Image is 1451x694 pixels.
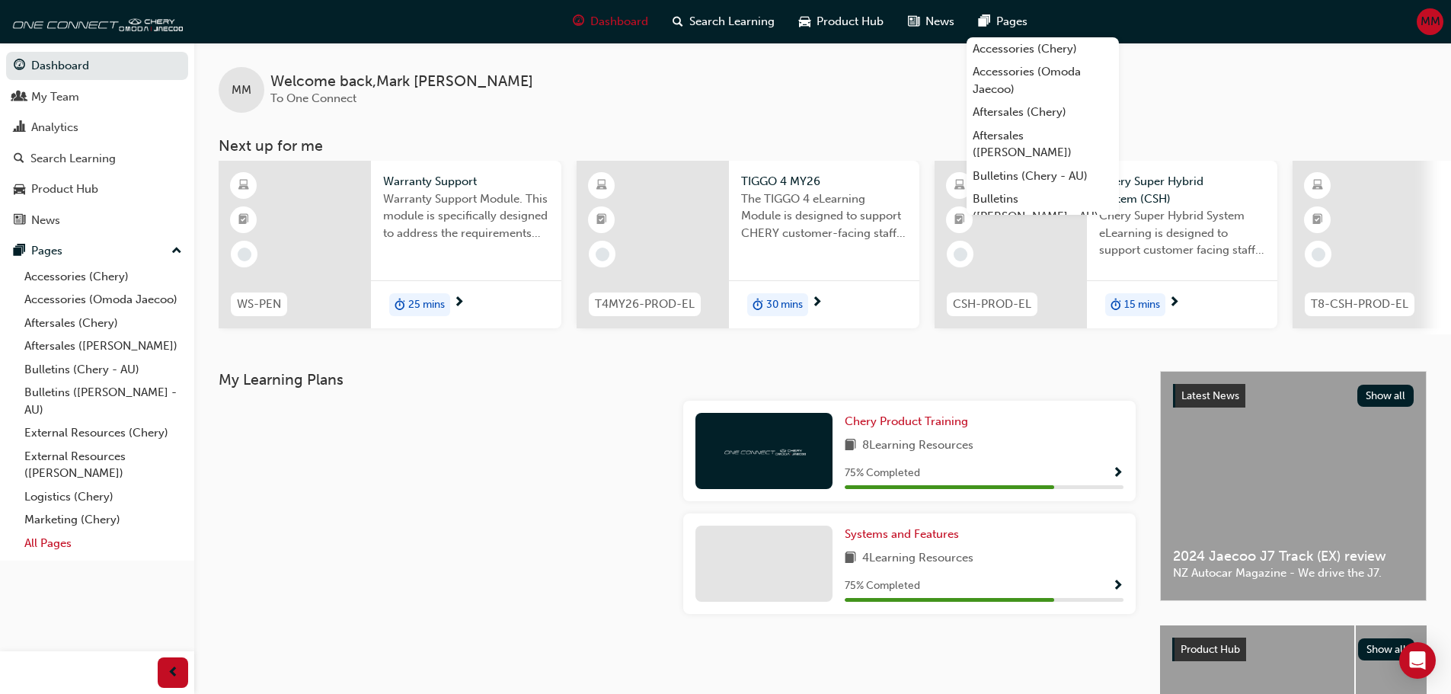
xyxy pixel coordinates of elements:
[996,13,1028,30] span: Pages
[979,12,990,31] span: pages-icon
[845,413,974,430] a: Chery Product Training
[18,445,188,485] a: External Resources ([PERSON_NAME])
[14,91,25,104] span: people-icon
[753,295,763,315] span: duration-icon
[18,265,188,289] a: Accessories (Chery)
[18,381,188,421] a: Bulletins ([PERSON_NAME] - AU)
[1124,296,1160,314] span: 15 mins
[18,508,188,532] a: Marketing (Chery)
[1111,295,1121,315] span: duration-icon
[14,214,25,228] span: news-icon
[168,664,179,683] span: prev-icon
[14,59,25,73] span: guage-icon
[577,161,919,328] a: T4MY26-PROD-ELTIGGO 4 MY26The TIGGO 4 eLearning Module is designed to support CHERY customer-faci...
[766,296,803,314] span: 30 mins
[1312,176,1323,196] span: learningResourceType_ELEARNING-icon
[596,176,607,196] span: learningResourceType_ELEARNING-icon
[1358,638,1415,660] button: Show all
[383,173,549,190] span: Warranty Support
[1112,580,1123,593] span: Show Progress
[31,119,78,136] div: Analytics
[14,245,25,258] span: pages-icon
[1312,248,1325,261] span: learningRecordVerb_NONE-icon
[1181,643,1240,656] span: Product Hub
[799,12,810,31] span: car-icon
[18,358,188,382] a: Bulletins (Chery - AU)
[1417,8,1443,35] button: MM
[908,12,919,31] span: news-icon
[395,295,405,315] span: duration-icon
[238,210,249,230] span: booktick-icon
[862,437,973,456] span: 8 Learning Resources
[954,248,967,261] span: learningRecordVerb_NONE-icon
[896,6,967,37] a: news-iconNews
[18,288,188,312] a: Accessories (Omoda Jaecoo)
[967,60,1119,101] a: Accessories (Omoda Jaecoo)
[967,101,1119,124] a: Aftersales (Chery)
[660,6,787,37] a: search-iconSearch Learning
[845,549,856,568] span: book-icon
[14,121,25,135] span: chart-icon
[232,82,251,99] span: MM
[1172,638,1414,662] a: Product HubShow all
[6,175,188,203] a: Product Hub
[817,13,884,30] span: Product Hub
[845,414,968,428] span: Chery Product Training
[6,237,188,265] button: Pages
[238,248,251,261] span: learningRecordVerb_NONE-icon
[6,206,188,235] a: News
[18,312,188,335] a: Aftersales (Chery)
[722,443,806,458] img: oneconnect
[967,165,1119,188] a: Bulletins (Chery - AU)
[845,437,856,456] span: book-icon
[270,73,533,91] span: Welcome back , Mark [PERSON_NAME]
[219,371,1136,389] h3: My Learning Plans
[238,176,249,196] span: learningResourceType_ELEARNING-icon
[6,114,188,142] a: Analytics
[1357,385,1414,407] button: Show all
[1112,464,1123,483] button: Show Progress
[862,549,973,568] span: 4 Learning Resources
[967,6,1040,37] a: pages-iconPages
[935,161,1277,328] a: CSH-PROD-ELChery Super Hybrid System (CSH)Chery Super Hybrid System eLearning is designed to supp...
[845,526,965,543] a: Systems and Features
[219,161,561,328] a: WS-PENWarranty SupportWarranty Support Module. This module is specifically designed to address th...
[1173,564,1414,582] span: NZ Autocar Magazine - We drive the J7.
[689,13,775,30] span: Search Learning
[1312,210,1323,230] span: booktick-icon
[31,242,62,260] div: Pages
[673,12,683,31] span: search-icon
[741,190,907,242] span: The TIGGO 4 eLearning Module is designed to support CHERY customer-facing staff with the product ...
[595,296,695,313] span: T4MY26-PROD-EL
[1112,577,1123,596] button: Show Progress
[31,181,98,198] div: Product Hub
[967,124,1119,165] a: Aftersales ([PERSON_NAME])
[171,241,182,261] span: up-icon
[954,176,965,196] span: learningResourceType_ELEARNING-icon
[845,577,920,595] span: 75 % Completed
[1173,384,1414,408] a: Latest NewsShow all
[1168,296,1180,310] span: next-icon
[6,49,188,237] button: DashboardMy TeamAnalyticsSearch LearningProduct HubNews
[1173,548,1414,565] span: 2024 Jaecoo J7 Track (EX) review
[194,137,1451,155] h3: Next up for me
[590,13,648,30] span: Dashboard
[1099,207,1265,259] span: Chery Super Hybrid System eLearning is designed to support customer facing staff with the underst...
[18,334,188,358] a: Aftersales ([PERSON_NAME])
[1112,467,1123,481] span: Show Progress
[811,296,823,310] span: next-icon
[925,13,954,30] span: News
[1311,296,1408,313] span: T8-CSH-PROD-EL
[561,6,660,37] a: guage-iconDashboard
[8,6,183,37] a: oneconnect
[1399,642,1436,679] div: Open Intercom Messenger
[573,12,584,31] span: guage-icon
[953,296,1031,313] span: CSH-PROD-EL
[6,145,188,173] a: Search Learning
[596,210,607,230] span: booktick-icon
[383,190,549,242] span: Warranty Support Module. This module is specifically designed to address the requirements and pro...
[954,210,965,230] span: booktick-icon
[6,52,188,80] a: Dashboard
[967,187,1119,228] a: Bulletins ([PERSON_NAME] - AU)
